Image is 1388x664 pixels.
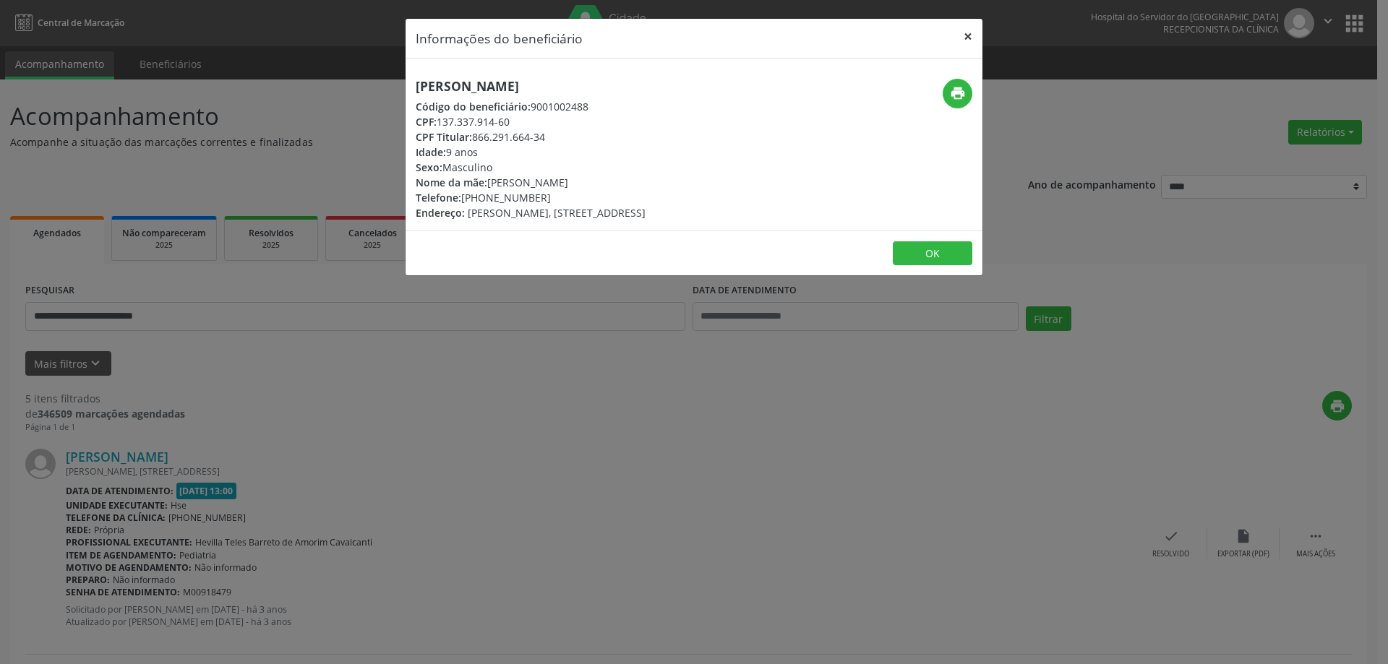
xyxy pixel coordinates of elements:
[416,99,646,114] div: 9001002488
[416,100,531,113] span: Código do beneficiário:
[943,79,972,108] button: print
[416,115,437,129] span: CPF:
[416,114,646,129] div: 137.337.914-60
[416,129,646,145] div: 866.291.664-34
[416,191,461,204] span: Telefone:
[416,175,646,190] div: [PERSON_NAME]
[416,160,646,175] div: Masculino
[416,79,646,94] h5: [PERSON_NAME]
[416,29,583,48] h5: Informações do beneficiário
[893,241,972,266] button: OK
[416,206,465,220] span: Endereço:
[416,190,646,205] div: [PHONE_NUMBER]
[954,19,982,54] button: Close
[416,145,646,160] div: 9 anos
[416,130,472,144] span: CPF Titular:
[416,160,442,174] span: Sexo:
[950,85,966,101] i: print
[468,206,646,220] span: [PERSON_NAME], [STREET_ADDRESS]
[416,176,487,189] span: Nome da mãe:
[416,145,446,159] span: Idade:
